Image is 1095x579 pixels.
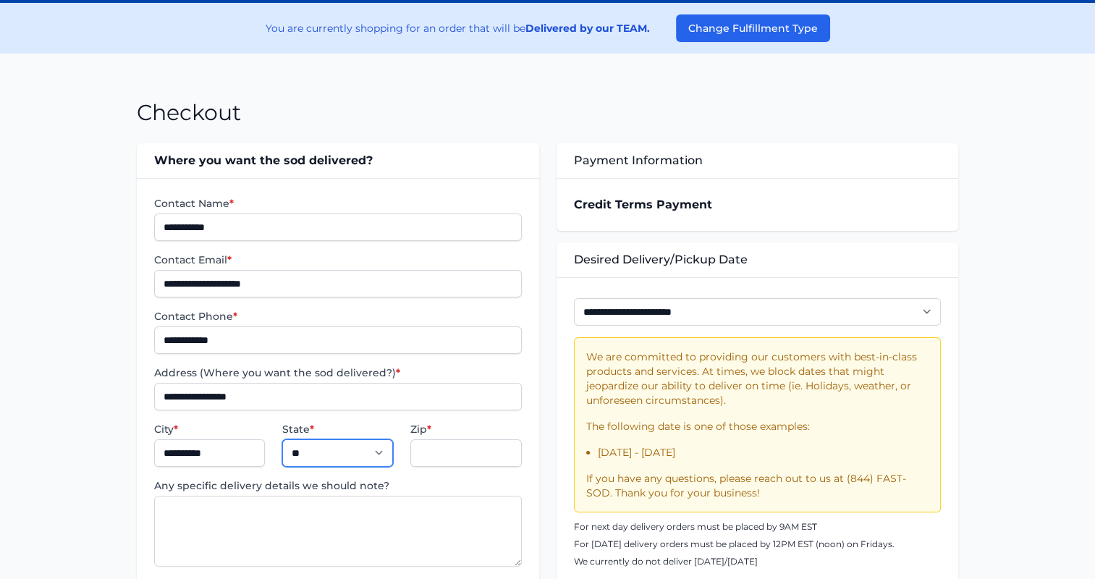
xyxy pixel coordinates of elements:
[676,14,830,42] button: Change Fulfillment Type
[557,242,958,277] div: Desired Delivery/Pickup Date
[154,196,521,211] label: Contact Name
[137,100,241,126] h1: Checkout
[154,309,521,324] label: Contact Phone
[586,471,929,500] p: If you have any questions, please reach out to us at (844) FAST-SOD. Thank you for your business!
[574,538,941,550] p: For [DATE] delivery orders must be placed by 12PM EST (noon) on Fridays.
[586,350,929,407] p: We are committed to providing our customers with best-in-class products and services. At times, w...
[154,478,521,493] label: Any specific delivery details we should note?
[574,556,941,567] p: We currently do not deliver [DATE]/[DATE]
[586,419,929,434] p: The following date is one of those examples:
[557,143,958,178] div: Payment Information
[574,521,941,533] p: For next day delivery orders must be placed by 9AM EST
[154,422,265,436] label: City
[598,445,929,460] li: [DATE] - [DATE]
[574,198,712,211] strong: Credit Terms Payment
[137,143,538,178] div: Where you want the sod delivered?
[282,422,393,436] label: State
[525,22,650,35] strong: Delivered by our TEAM.
[154,365,521,380] label: Address (Where you want the sod delivered?)
[154,253,521,267] label: Contact Email
[410,422,521,436] label: Zip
